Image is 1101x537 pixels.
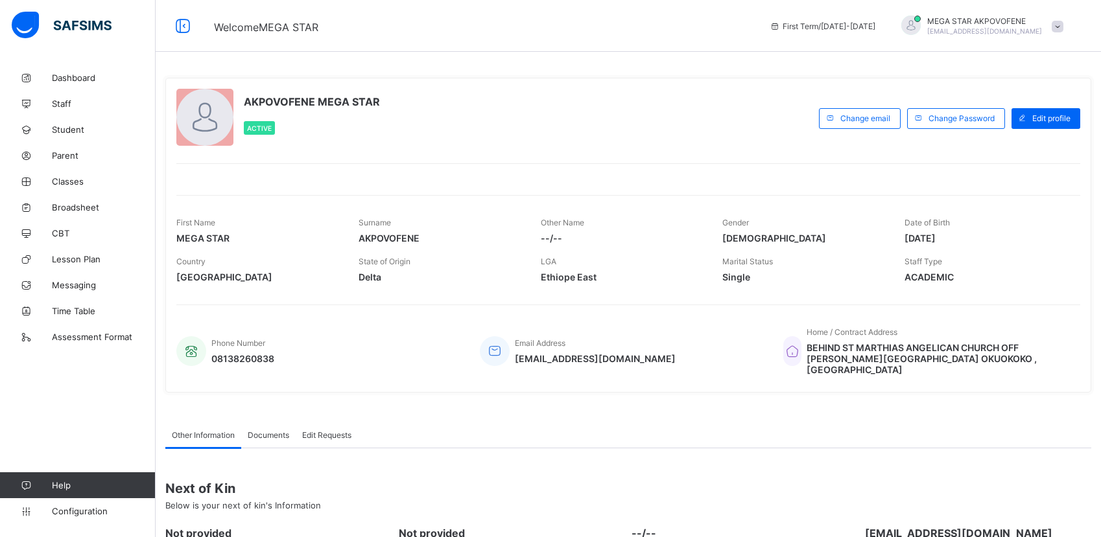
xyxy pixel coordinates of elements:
[359,257,410,266] span: State of Origin
[515,338,565,348] span: Email Address
[541,233,704,244] span: --/--
[905,233,1067,244] span: [DATE]
[211,338,265,348] span: Phone Number
[176,218,215,227] span: First Name
[541,218,584,227] span: Other Name
[176,257,206,266] span: Country
[722,218,749,227] span: Gender
[722,233,885,244] span: [DEMOGRAPHIC_DATA]
[905,271,1067,282] span: ACADEMIC
[247,124,272,132] span: Active
[165,481,1091,496] span: Next of Kin
[541,271,704,282] span: Ethiope East
[211,353,274,364] span: 08138260838
[52,176,156,187] span: Classes
[172,430,235,440] span: Other Information
[176,271,339,282] span: [GEOGRAPHIC_DATA]
[905,257,942,266] span: Staff Type
[770,21,875,31] span: session/term information
[165,500,321,510] span: Below is your next of kin's Information
[927,27,1042,35] span: [EMAIL_ADDRESS][DOMAIN_NAME]
[927,16,1042,26] span: MEGA STAR AKPOVOFENE
[248,430,289,440] span: Documents
[52,202,156,212] span: Broadsheet
[840,113,890,123] span: Change email
[302,430,351,440] span: Edit Requests
[214,21,318,34] span: Welcome MEGA STAR
[515,353,676,364] span: [EMAIL_ADDRESS][DOMAIN_NAME]
[52,280,156,290] span: Messaging
[359,233,521,244] span: AKPOVOFENE
[929,113,995,123] span: Change Password
[52,98,156,109] span: Staff
[52,228,156,238] span: CBT
[52,506,155,516] span: Configuration
[807,327,897,337] span: Home / Contract Address
[52,150,156,161] span: Parent
[1032,113,1071,123] span: Edit profile
[359,218,391,227] span: Surname
[807,342,1067,375] span: BEHIND ST MARTHIAS ANGELICAN CHURCH OFF [PERSON_NAME][GEOGRAPHIC_DATA] OKUOKOKO , [GEOGRAPHIC_DATA]
[541,257,556,266] span: LGA
[12,12,112,39] img: safsims
[52,124,156,135] span: Student
[905,218,950,227] span: Date of Birth
[888,16,1070,37] div: MEGA STARAKPOVOFENE
[52,73,156,83] span: Dashboard
[176,233,339,244] span: MEGA STAR
[52,332,156,342] span: Assessment Format
[52,306,156,316] span: Time Table
[359,271,521,282] span: Delta
[722,271,885,282] span: Single
[52,254,156,264] span: Lesson Plan
[244,95,380,108] span: AKPOVOFENE MEGA STAR
[52,480,155,490] span: Help
[722,257,773,266] span: Marital Status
